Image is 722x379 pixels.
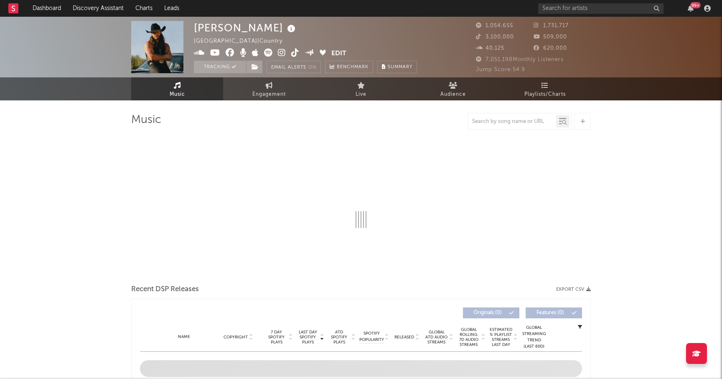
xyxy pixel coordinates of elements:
div: 99 + [690,2,701,8]
span: Engagement [252,90,286,100]
span: Released [394,335,414,340]
div: Global Streaming Trend (Last 60D) [521,325,547,350]
span: Jump Score: 54.9 [476,67,525,72]
span: Global ATD Audio Streams [425,330,448,345]
div: [PERSON_NAME] [194,21,297,35]
input: Search for artists [538,3,664,14]
span: ATD Spotify Plays [328,330,350,345]
span: 40,125 [476,46,504,51]
button: Export CSV [556,287,591,292]
span: Global Rolling 7D Audio Streams [457,327,480,347]
span: Features ( 0 ) [531,310,569,315]
a: Benchmark [325,61,373,73]
button: Summary [377,61,417,73]
div: Name [157,334,211,340]
span: Copyright [224,335,248,340]
input: Search by song name or URL [468,118,556,125]
a: Audience [407,77,499,100]
span: Benchmark [337,62,369,72]
span: Audience [440,90,466,100]
em: On [308,65,316,70]
span: Last Day Spotify Plays [297,330,319,345]
span: 7,051,198 Monthly Listeners [476,57,564,62]
a: Playlists/Charts [499,77,591,100]
button: Originals(0) [463,307,519,318]
span: 620,000 [534,46,567,51]
a: Music [131,77,223,100]
span: 509,000 [534,34,567,40]
span: Originals ( 0 ) [468,310,507,315]
a: Live [315,77,407,100]
span: 1,731,717 [534,23,569,28]
span: 1,054,655 [476,23,513,28]
span: 3,100,000 [476,34,514,40]
span: 7 Day Spotify Plays [265,330,287,345]
span: Music [170,90,185,100]
span: Summary [388,65,412,69]
span: Spotify Popularity [359,330,384,343]
span: Estimated % Playlist Streams Last Day [489,327,512,347]
a: Engagement [223,77,315,100]
button: Edit [331,49,346,59]
button: Tracking [194,61,246,73]
span: Live [356,90,366,100]
button: Features(0) [526,307,582,318]
div: [GEOGRAPHIC_DATA] | Country [194,36,292,46]
button: Email AlertsOn [267,61,321,73]
span: Playlists/Charts [524,90,566,100]
button: 99+ [688,5,694,12]
span: Recent DSP Releases [131,284,199,294]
